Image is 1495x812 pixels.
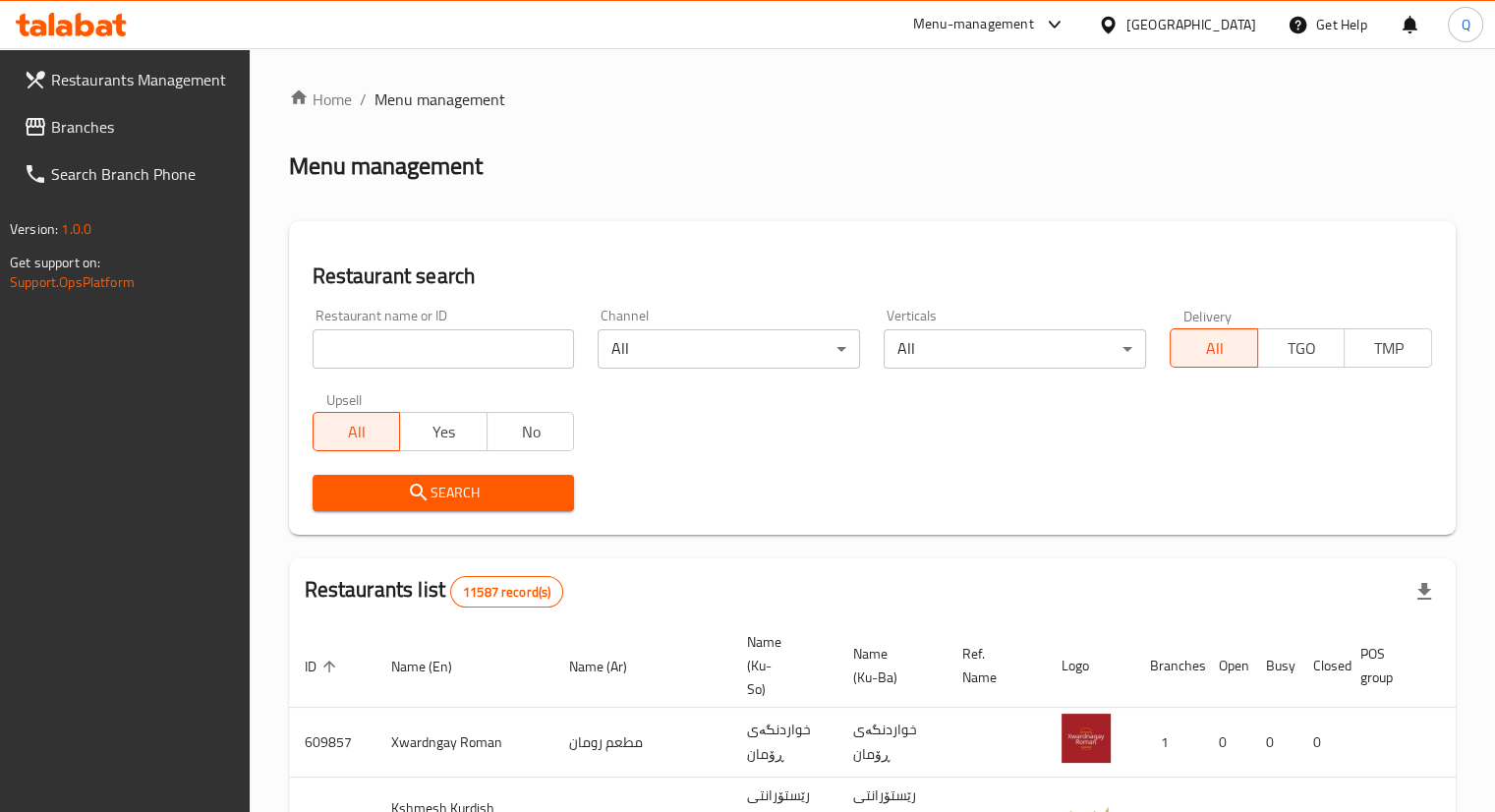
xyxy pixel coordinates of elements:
span: Ref. Name [962,642,1022,689]
span: Restaurants Management [51,68,234,91]
span: 11587 record(s) [451,583,562,602]
span: Search Branch Phone [51,162,234,186]
td: 1 [1134,708,1203,778]
a: Support.OpsPlatform [10,269,135,295]
button: Yes [399,412,488,451]
td: Xwardngay Roman [375,708,553,778]
div: Menu-management [913,13,1034,36]
span: No [495,418,567,446]
span: ID [305,655,342,678]
div: Export file [1401,568,1448,615]
span: TGO [1266,334,1338,363]
h2: Restaurants list [305,575,564,608]
span: All [1179,334,1250,363]
label: Delivery [1183,309,1233,322]
a: Home [289,87,352,111]
span: Name (Ar) [569,655,653,678]
input: Search for restaurant name or ID.. [313,329,575,369]
span: 1.0.0 [61,216,91,242]
span: Branches [51,115,234,139]
span: Menu management [374,87,505,111]
h2: Restaurant search [313,261,1432,291]
span: Yes [408,418,480,446]
td: 0 [1203,708,1250,778]
button: TMP [1344,328,1432,368]
button: All [1170,328,1258,368]
td: خواردنگەی ڕۆمان [837,708,947,778]
button: All [313,412,401,451]
div: [GEOGRAPHIC_DATA] [1126,14,1256,35]
a: Restaurants Management [8,56,250,103]
div: Total records count [450,576,563,608]
label: Upsell [326,392,363,406]
h2: Menu management [289,150,483,182]
a: Branches [8,103,250,150]
div: All [884,329,1146,369]
span: Name (Ku-Ba) [853,642,923,689]
td: 0 [1250,708,1297,778]
button: Search [313,475,575,511]
span: TMP [1352,334,1424,363]
th: Closed [1297,624,1345,708]
button: No [487,412,575,451]
nav: breadcrumb [289,87,1456,111]
li: / [360,87,367,111]
span: All [321,418,393,446]
span: Search [328,481,559,505]
th: Open [1203,624,1250,708]
span: Name (En) [391,655,478,678]
td: مطعم رومان [553,708,731,778]
span: Version: [10,216,58,242]
td: 0 [1297,708,1345,778]
th: Busy [1250,624,1297,708]
a: Search Branch Phone [8,150,250,198]
span: POS group [1360,642,1418,689]
span: Q [1461,14,1469,35]
th: Branches [1134,624,1203,708]
div: All [598,329,860,369]
td: 609857 [289,708,375,778]
span: Name (Ku-So) [747,630,814,701]
img: Xwardngay Roman [1062,714,1111,763]
th: Logo [1046,624,1134,708]
button: TGO [1257,328,1346,368]
span: Get support on: [10,250,100,275]
td: خواردنگەی ڕۆمان [731,708,837,778]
